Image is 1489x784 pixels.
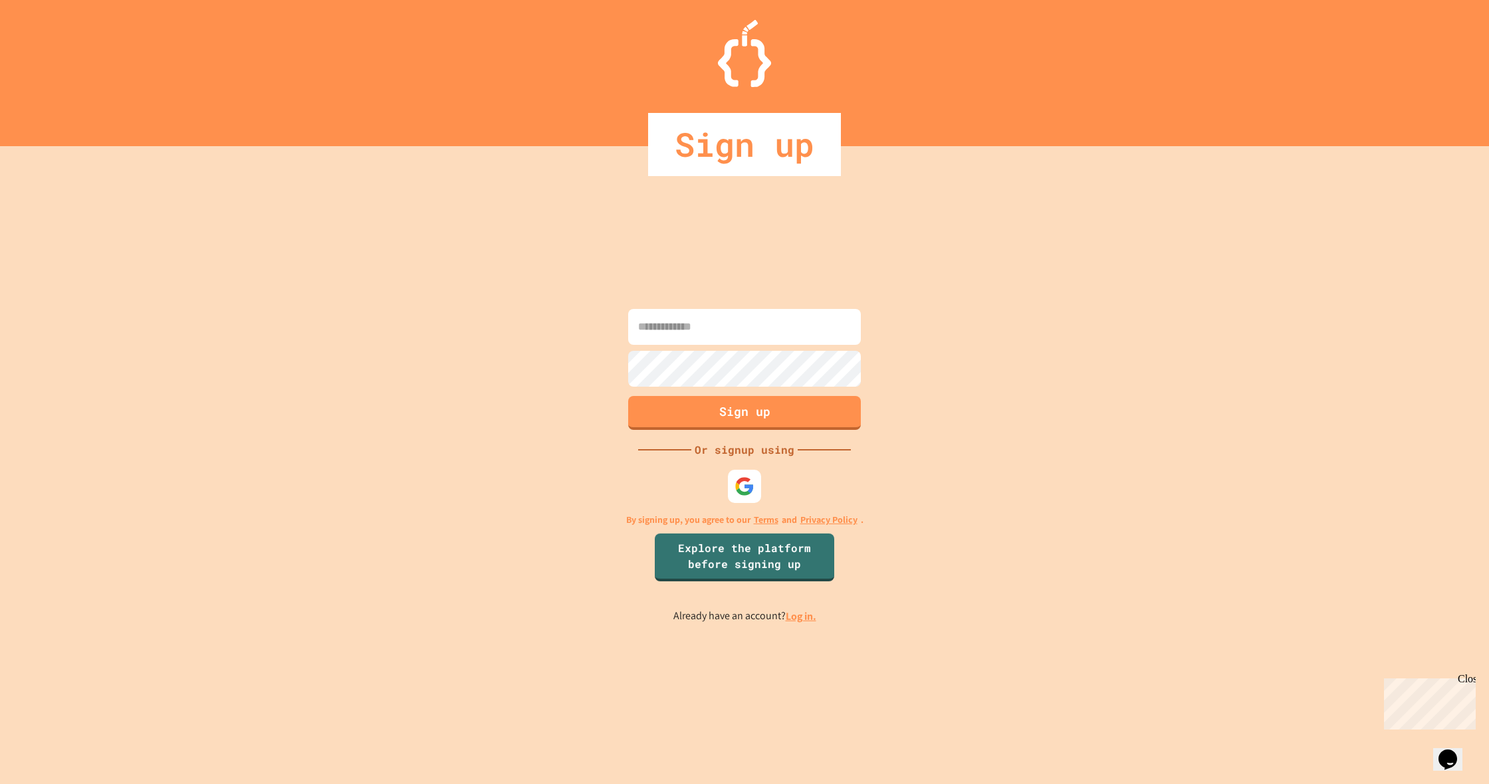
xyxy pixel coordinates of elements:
iframe: chat widget [1379,673,1476,730]
button: Sign up [628,396,861,430]
iframe: chat widget [1433,731,1476,771]
div: Chat with us now!Close [5,5,92,84]
p: Already have an account? [673,608,816,625]
a: Privacy Policy [800,513,858,527]
a: Terms [754,513,778,527]
img: google-icon.svg [735,476,754,496]
img: Logo.svg [718,20,771,87]
a: Explore the platform before signing up [655,534,834,581]
a: Log in. [786,609,816,623]
p: By signing up, you agree to our and . [626,513,863,527]
div: Or signup using [691,442,798,458]
div: Sign up [648,113,841,176]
